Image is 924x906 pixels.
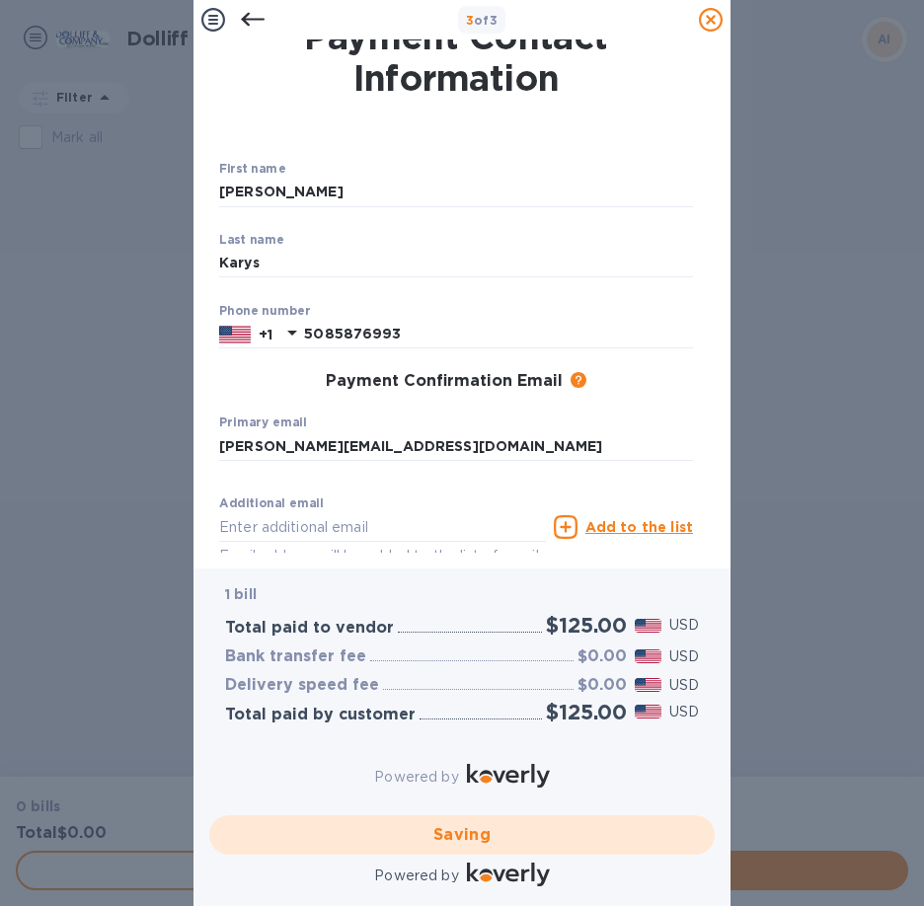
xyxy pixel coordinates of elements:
[467,863,550,886] img: Logo
[219,498,324,510] label: Additional email
[669,615,699,636] p: USD
[546,613,627,638] h2: $125.00
[219,234,284,246] label: Last name
[219,178,693,207] input: Enter your first name
[219,305,310,317] label: Phone number
[669,675,699,696] p: USD
[577,676,627,695] h3: $0.00
[219,512,546,542] input: Enter additional email
[304,320,693,349] input: Enter your phone number
[635,649,661,663] img: USD
[466,13,499,28] b: of 3
[219,545,546,567] p: Email address will be added to the list of emails
[635,619,661,633] img: USD
[467,764,550,788] img: Logo
[585,519,693,535] u: Add to the list
[259,325,272,344] p: +1
[225,619,394,638] h3: Total paid to vendor
[225,676,379,695] h3: Delivery speed fee
[219,16,693,99] h1: Payment Contact Information
[374,866,458,886] p: Powered by
[326,372,563,391] h3: Payment Confirmation Email
[546,700,627,724] h2: $125.00
[669,702,699,722] p: USD
[225,586,257,602] b: 1 bill
[219,164,285,176] label: First name
[225,647,366,666] h3: Bank transfer fee
[219,417,307,429] label: Primary email
[225,706,416,724] h3: Total paid by customer
[219,431,693,461] input: Enter your primary email
[466,13,474,28] span: 3
[635,705,661,718] img: USD
[219,324,251,345] img: US
[219,249,693,278] input: Enter your last name
[374,767,458,788] p: Powered by
[669,646,699,667] p: USD
[577,647,627,666] h3: $0.00
[635,678,661,692] img: USD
